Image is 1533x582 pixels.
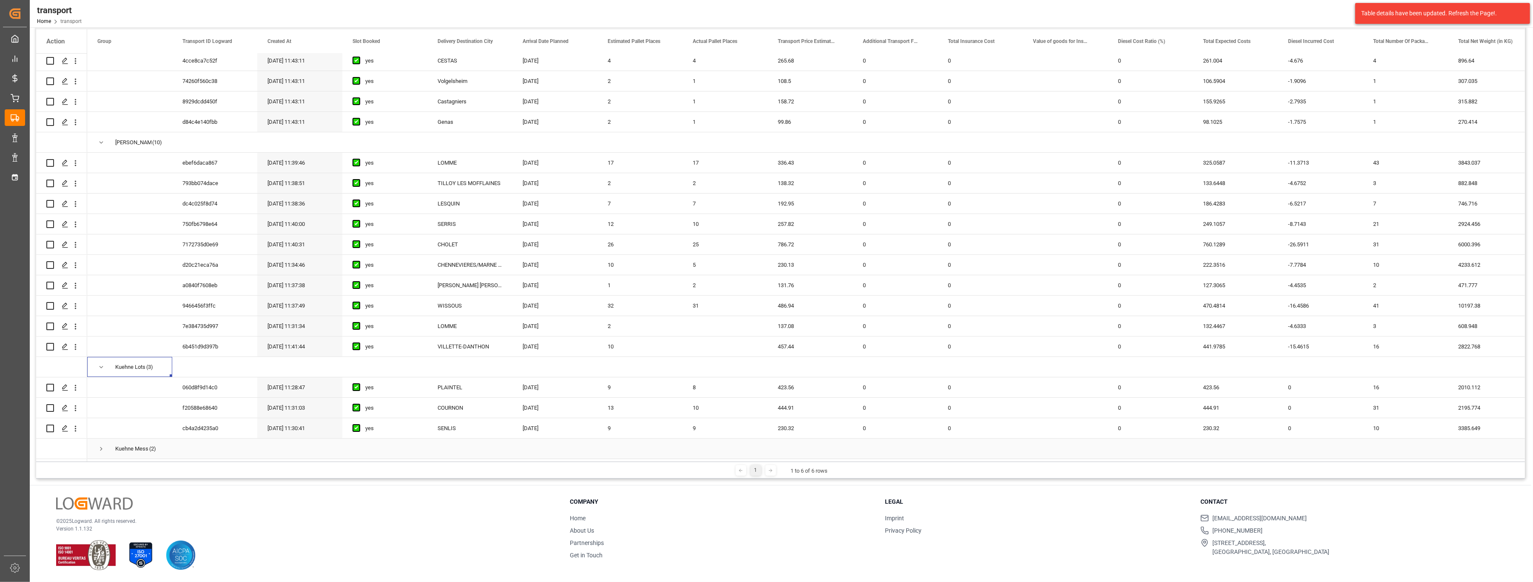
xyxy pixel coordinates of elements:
div: 2 [597,71,683,91]
div: [DATE] 11:30:41 [257,418,342,438]
div: [DATE] [512,153,597,173]
div: 99.86 [768,112,853,132]
div: 2 [597,91,683,111]
div: 0 [853,173,938,193]
div: 1 [683,112,768,132]
div: 132.4467 [1193,316,1278,336]
div: [DATE] 11:38:51 [257,173,342,193]
div: 1 [683,91,768,111]
div: -7.7784 [1278,255,1363,275]
span: Transport ID Logward [182,38,232,44]
div: -4.676 [1278,51,1363,71]
img: ISO 9001 & ISO 14001 Certification [56,540,116,570]
div: 16 [1363,337,1448,357]
div: -8.7143 [1278,214,1363,234]
div: 3 [1363,173,1448,193]
div: 1 [1363,112,1448,132]
div: 2 [683,173,768,193]
div: 12 [597,214,683,234]
div: 0 [938,316,1023,336]
div: SERRIS [427,214,512,234]
div: [DATE] 11:34:46 [257,255,342,275]
div: Press SPACE to select this row. [36,255,87,275]
div: Press SPACE to select this row. [36,71,87,91]
div: 760.1289 [1193,234,1278,254]
div: 257.82 [768,214,853,234]
div: yes [365,71,417,91]
div: 486.94 [768,296,853,316]
span: Estimated Pallet Places [608,38,660,44]
div: 158.72 [768,91,853,111]
div: 0 [938,418,1023,438]
div: 43 [1363,153,1448,173]
div: 0 [1108,316,1193,336]
div: 31 [683,296,768,316]
div: 0 [853,51,938,71]
div: 0 [853,377,938,397]
div: [DATE] [512,296,597,316]
div: Press SPACE to select this row. [36,153,87,173]
div: CHOLET [427,234,512,254]
div: 0 [853,255,938,275]
div: [DATE] [512,398,597,418]
div: Castagniers [427,91,512,111]
div: 0 [938,275,1023,295]
div: 10197.38 [1448,296,1533,316]
div: -26.5911 [1278,234,1363,254]
div: 265.68 [768,51,853,71]
div: SENLIS [427,418,512,438]
div: 0 [938,173,1023,193]
div: 444.91 [1193,398,1278,418]
div: [DATE] 11:40:31 [257,234,342,254]
div: yes [365,51,417,71]
div: 0 [938,71,1023,91]
div: Press SPACE to select this row. [36,234,87,255]
div: 2195.774 [1448,398,1533,418]
div: 0 [938,255,1023,275]
div: 0 [1108,91,1193,111]
div: TILLOY LES MOFFLAINES [427,173,512,193]
span: Actual Pallet Places [693,38,737,44]
div: 0 [938,377,1023,397]
div: Press SPACE to select this row. [36,91,87,112]
div: 336.43 [768,153,853,173]
div: CESTAS [427,51,512,71]
div: 192.95 [768,194,853,214]
span: Value of goods for Insurance [1033,38,1090,44]
span: Additional Transport Fees [863,38,920,44]
div: 1 [1363,71,1448,91]
div: 98.1025 [1193,112,1278,132]
div: 74260f560c38 [172,71,257,91]
div: 0 [853,194,938,214]
div: LOMME [427,316,512,336]
span: (10) [152,133,162,152]
div: [DATE] 11:43:11 [257,91,342,111]
div: 7 [683,194,768,214]
div: 0 [1108,337,1193,357]
div: 230.32 [1193,418,1278,438]
div: 9 [597,377,683,397]
div: -15.4615 [1278,337,1363,357]
div: 9466456f3ffc [172,296,257,316]
div: [DATE] [512,71,597,91]
div: 0 [1278,418,1363,438]
div: Press SPACE to select this row. [36,357,87,377]
div: 137.08 [768,316,853,336]
div: Press SPACE to select this row. [36,214,87,234]
div: transport [37,4,82,17]
div: 4 [683,51,768,71]
div: 0 [1108,214,1193,234]
div: -1.7575 [1278,112,1363,132]
div: 0 [853,234,938,254]
div: yes [365,112,417,132]
div: 222.3516 [1193,255,1278,275]
div: 0 [853,153,938,173]
a: Home [570,515,586,522]
div: [PERSON_NAME] [PERSON_NAME] [427,275,512,295]
div: 2 [597,316,683,336]
div: 441.9785 [1193,337,1278,357]
div: [DATE] 11:31:34 [257,316,342,336]
a: Get in Touch [570,552,603,559]
div: 0 [938,91,1023,111]
div: [DATE] 11:39:46 [257,153,342,173]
